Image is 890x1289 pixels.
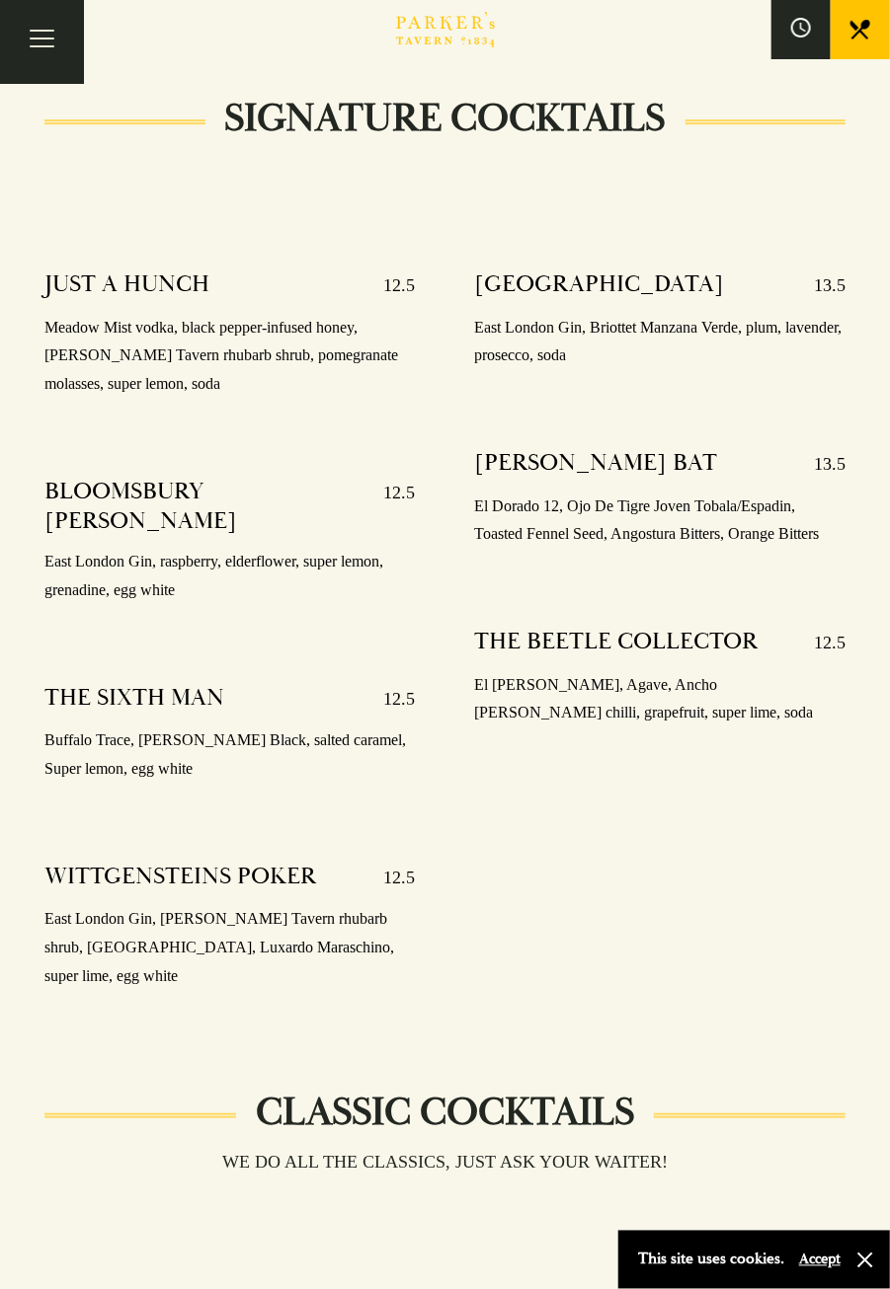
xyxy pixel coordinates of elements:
[44,477,364,536] h4: BLOOMSBURY [PERSON_NAME]
[855,1251,875,1270] button: Close and accept
[236,1089,654,1136] h2: CLASSIC COCKTAILS
[44,683,224,715] h4: THE SIXTH MAN
[44,314,415,399] p: Meadow Mist vodka, black pepper-infused honey, [PERSON_NAME] Tavern rhubarb shrub, pomegranate mo...
[44,548,415,605] p: East London Gin, raspberry, elderflower, super lemon, grenadine, egg white
[475,448,718,480] h4: [PERSON_NAME] BAT
[205,95,686,142] h2: SIGNATURE COCKTAILS
[794,627,846,658] p: 12.5
[44,269,209,301] h4: JUST A HUNCH
[799,1251,841,1269] button: Accept
[475,671,846,728] p: El [PERSON_NAME], Agave, Ancho [PERSON_NAME] chilli, grapefruit, super lime, soda
[364,683,416,715] p: 12.5
[364,862,416,893] p: 12.5
[794,448,846,480] p: 13.5
[475,493,846,550] p: El Dorado 12, Ojo De Tigre Joven Tobala/Espadin, Toasted Fennel Seed, Angostura Bitters, Orange B...
[794,269,846,301] p: 13.5
[364,269,416,301] p: 12.5
[364,477,416,536] p: 12.5
[44,862,316,893] h4: WITTGENSTEINS POKER
[44,726,415,784] p: Buffalo Trace, [PERSON_NAME] Black, salted caramel, Super lemon, egg white
[638,1246,784,1274] p: This site uses cookies.
[475,269,725,301] h4: [GEOGRAPHIC_DATA]
[475,314,846,371] p: East London Gin, Briottet Manzana Verde, plum, lavender, prosecco, soda
[44,905,415,990] p: East London Gin, [PERSON_NAME] Tavern rhubarb shrub, [GEOGRAPHIC_DATA], Luxardo Maraschino, super...
[202,1151,688,1173] h3: We do all the classics, just ask your waiter!
[475,627,759,658] h4: THE BEETLE COLLECTOR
